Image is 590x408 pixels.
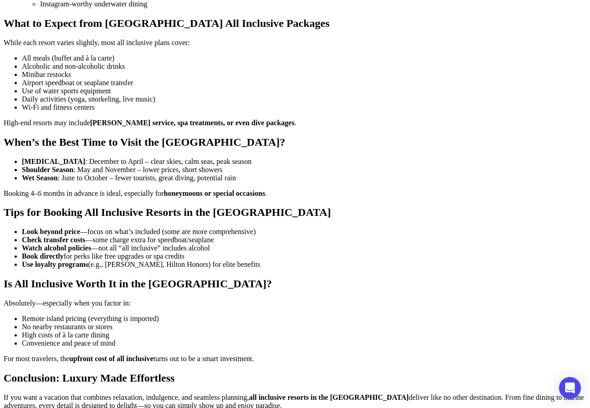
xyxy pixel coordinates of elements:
[249,393,409,401] strong: all inclusive resorts in the [GEOGRAPHIC_DATA]
[22,252,64,260] strong: Book directly
[22,244,91,252] strong: Watch alcohol policies
[22,339,586,347] li: Convenience and peace of mind
[22,62,586,71] li: Alcoholic and non-alcoholic drinks
[22,103,586,112] li: Wi-Fi and fitness centers
[22,260,88,268] strong: Use loyalty programs
[22,236,586,244] li: —some charge extra for speedboat/seaplane
[4,355,586,363] p: For most travelers, the turns out to be a smart investment.
[22,158,85,165] strong: [MEDICAL_DATA]
[22,174,58,182] strong: Wet Season
[22,166,586,174] li: : May and November – lower prices, short showers
[4,189,586,198] p: Booking 4–6 months in advance is ideal, especially for .
[22,79,586,87] li: Airport speedboat or seaplane transfer
[4,299,586,307] p: Absolutely—especially when you factor in:
[22,315,586,323] li: Remote island pricing (everything is imported)
[22,87,586,95] li: Use of water sports equipment
[22,252,586,260] li: for perks like free upgrades or spa credits
[22,228,586,236] li: —focus on what’s included (some are more comprehensive)
[4,278,586,290] h2: Is All Inclusive Worth It in the [GEOGRAPHIC_DATA]?
[22,54,586,62] li: All meals (buffet and à la carte)
[22,166,73,173] strong: Shoulder Season
[22,244,586,252] li: —not all “all inclusive” includes alcohol
[90,119,295,127] strong: [PERSON_NAME] service, spa treatments, or even dive packages
[22,174,586,182] li: : June to October – fewer tourists, great diving, potential rain
[69,355,154,362] strong: upfront cost of all inclusive
[4,119,586,127] p: High-end resorts may include .
[4,39,586,47] p: While each resort varies slightly, most all inclusive plans cover:
[22,331,586,339] li: High costs of à la carte dining
[22,95,586,103] li: Daily activities (yoga, snorkeling, live music)
[22,260,586,269] li: (e.g., [PERSON_NAME], Hilton Honors) for elite benefits
[4,372,586,384] h2: Conclusion: Luxury Made Effortless
[4,206,586,219] h2: Tips for Booking All Inclusive Resorts in the [GEOGRAPHIC_DATA]
[559,377,581,399] div: Open Intercom Messenger
[22,71,586,79] li: Minibar restocks
[4,136,586,148] h2: When’s the Best Time to Visit the [GEOGRAPHIC_DATA]?
[22,228,80,235] strong: Look beyond price
[4,17,586,30] h2: What to Expect from [GEOGRAPHIC_DATA] All Inclusive Packages
[164,189,265,197] strong: honeymoons or special occasions
[22,236,85,244] strong: Check transfer costs
[22,158,586,166] li: : December to April – clear skies, calm seas, peak season
[22,323,586,331] li: No nearby restaurants or stores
